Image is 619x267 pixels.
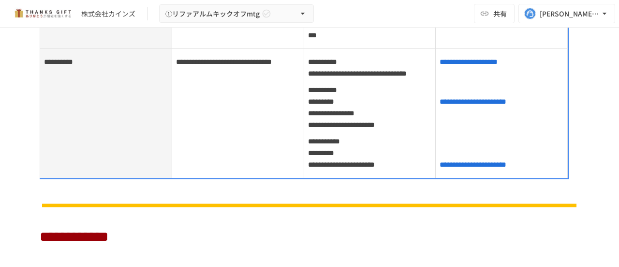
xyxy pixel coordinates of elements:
button: [PERSON_NAME][EMAIL_ADDRESS][DOMAIN_NAME] [518,4,615,23]
span: ①リファアルムキックオフmtg [165,8,260,20]
div: 株式会社カインズ [81,9,135,19]
div: [PERSON_NAME][EMAIL_ADDRESS][DOMAIN_NAME] [540,8,600,20]
img: mMP1OxWUAhQbsRWCurg7vIHe5HqDpP7qZo7fRoNLXQh [12,6,74,21]
img: 9QkwBFSE13x2gePgpe8aMqs5nKlqvPfzMVlQZWD3BQB [40,202,579,208]
button: ①リファアルムキックオフmtg [159,4,314,23]
span: 共有 [493,8,507,19]
button: 共有 [474,4,515,23]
